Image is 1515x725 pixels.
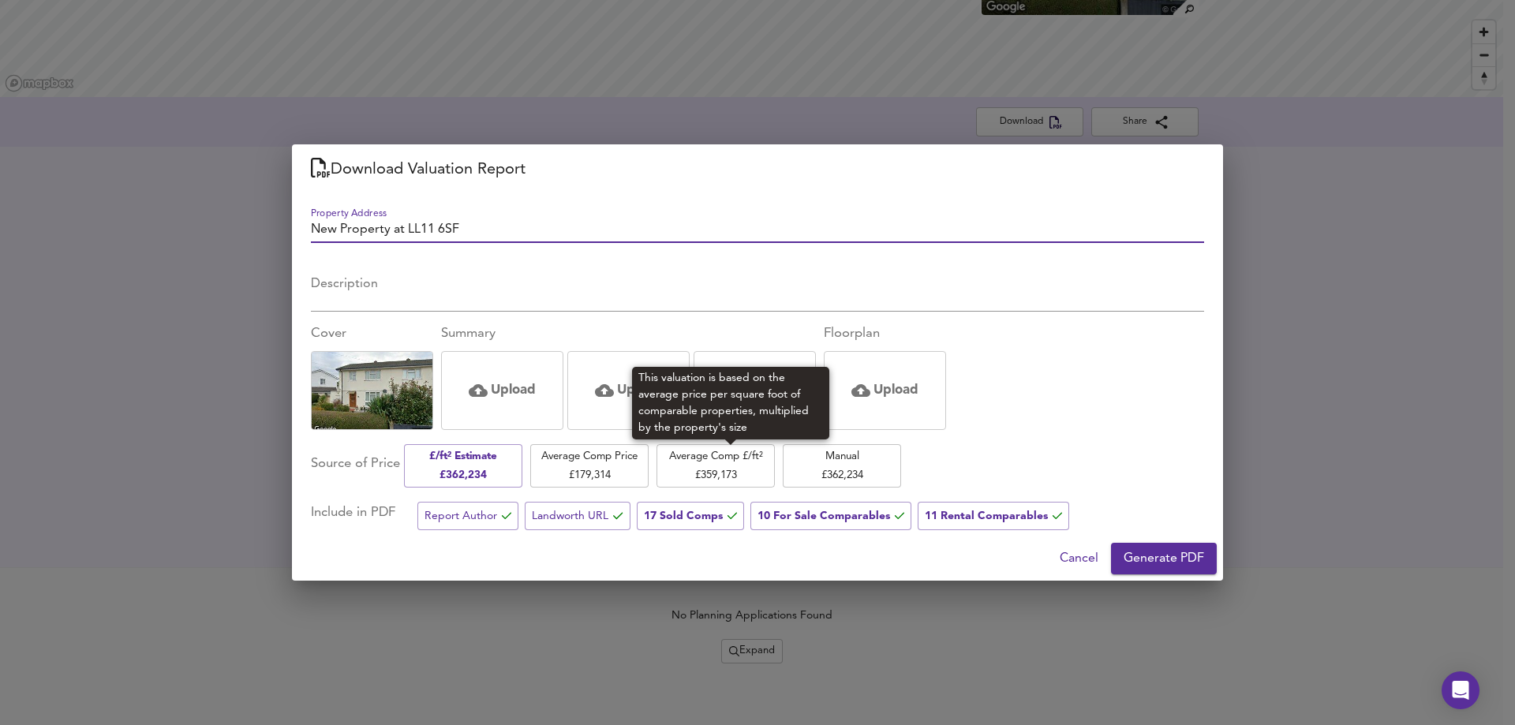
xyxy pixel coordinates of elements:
span: Landworth URL [532,506,623,526]
div: Click or drag and drop an image [824,351,946,430]
div: Source of Price [311,443,400,489]
h5: Upload [617,381,662,400]
span: Report Author [425,506,511,526]
span: 11 Rental Comparables [925,506,1062,526]
button: 17 Sold Comps [637,502,744,530]
span: 10 For Sale Comparables [757,506,904,526]
span: £/ft² Estimate £ 362,234 [412,447,514,484]
button: 10 For Sale Comparables [750,502,911,530]
span: Average Comp £/ft² £ 359,173 [664,447,767,484]
button: Generate PDF [1111,543,1217,574]
div: Open Intercom Messenger [1442,671,1479,709]
h5: Upload [743,381,788,400]
label: Property Address [311,208,387,218]
span: Average Comp Price £ 179,314 [538,447,641,484]
div: Include in PDF [311,502,417,530]
button: Average Comp £/ft²£359,173 [656,444,775,488]
div: Summary [441,324,816,343]
button: Landworth URL [525,502,630,530]
h2: Download Valuation Report [311,157,1204,182]
span: 17 Sold Comps [644,506,737,526]
div: Click or drag and drop an image [567,351,690,430]
button: Manual£362,234 [783,444,901,488]
button: Average Comp Price£179,314 [530,444,649,488]
button: Report Author [417,502,518,530]
div: Cover [311,324,433,343]
h5: Upload [491,381,536,400]
img: Uploaded [312,347,432,434]
span: Generate PDF [1124,547,1204,570]
button: £/ft² Estimate£362,234 [404,444,522,488]
div: Click or drag and drop an image [694,351,816,430]
button: Cancel [1053,543,1105,574]
button: 11 Rental Comparables [918,502,1069,530]
span: Cancel [1060,547,1098,570]
h5: Upload [873,381,918,400]
div: Floorplan [824,324,946,343]
span: Manual £ 362,234 [791,447,893,484]
div: Click to replace this image [311,351,433,430]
